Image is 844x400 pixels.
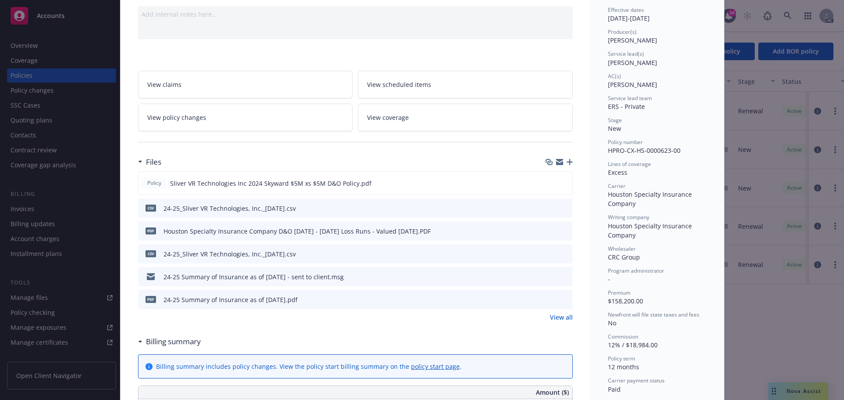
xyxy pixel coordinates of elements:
[138,71,353,98] a: View claims
[164,204,296,213] div: 24-25_Sliver VR Technologies, Inc._[DATE].csv
[608,297,643,305] span: $158,200.00
[608,253,640,261] span: CRC Group
[608,80,657,89] span: [PERSON_NAME]
[608,36,657,44] span: [PERSON_NAME]
[146,250,156,257] span: csv
[608,124,621,133] span: New
[146,179,163,187] span: Policy
[608,182,626,190] span: Carrier
[146,205,156,211] span: csv
[608,6,644,14] span: Effective dates
[146,227,156,234] span: PDF
[536,388,569,397] span: Amount ($)
[164,272,344,281] div: 24-25 Summary of Insurance as of [DATE] - sent to client.msg
[547,272,554,281] button: download file
[608,363,639,371] span: 12 months
[138,336,201,347] div: Billing summary
[608,267,664,274] span: Program administrator
[547,227,554,236] button: download file
[608,311,699,318] span: Newfront will file state taxes and fees
[358,71,573,98] a: View scheduled items
[547,204,554,213] button: download file
[608,385,621,393] span: Paid
[608,50,644,58] span: Service lead(s)
[561,204,569,213] button: preview file
[170,179,371,188] span: Sliver VR Technologies Inc 2024 Skyward $5M xs $5M D&O Policy.pdf
[608,138,643,146] span: Policy number
[608,102,645,111] span: ERS - Private
[358,104,573,131] a: View coverage
[608,355,635,362] span: Policy term
[146,156,161,168] h3: Files
[608,160,651,168] span: Lines of coverage
[147,113,206,122] span: View policy changes
[367,113,409,122] span: View coverage
[561,227,569,236] button: preview file
[608,28,637,36] span: Producer(s)
[608,377,665,384] span: Carrier payment status
[608,222,694,239] span: Houston Specialty Insurance Company
[550,313,573,322] a: View all
[608,94,652,102] span: Service lead team
[561,249,569,259] button: preview file
[146,336,201,347] h3: Billing summary
[411,362,460,371] a: policy start page
[608,58,657,67] span: [PERSON_NAME]
[608,213,649,221] span: Writing company
[547,295,554,304] button: download file
[608,319,616,327] span: No
[164,295,298,304] div: 24-25 Summary of Insurance as of [DATE].pdf
[608,168,706,177] div: Excess
[608,72,621,80] span: AC(s)
[367,80,431,89] span: View scheduled items
[608,275,610,283] span: -
[138,104,353,131] a: View policy changes
[608,341,658,349] span: 12% / $18,984.00
[608,333,638,340] span: Commission
[138,156,161,168] div: Files
[608,245,636,252] span: Wholesaler
[147,80,182,89] span: View claims
[146,296,156,303] span: pdf
[142,10,569,19] div: Add internal notes here...
[547,179,554,188] button: download file
[608,289,630,296] span: Premium
[164,227,431,236] div: Houston Specialty Insurance Company D&O [DATE] - [DATE] Loss Runs - Valued [DATE].PDF
[156,362,462,371] div: Billing summary includes policy changes. View the policy start billing summary on the .
[561,295,569,304] button: preview file
[561,272,569,281] button: preview file
[608,190,694,208] span: Houston Specialty Insurance Company
[547,249,554,259] button: download file
[608,6,706,23] div: [DATE] - [DATE]
[561,179,569,188] button: preview file
[164,249,296,259] div: 24-25_Sliver VR Technologies, Inc._[DATE].csv
[608,146,680,155] span: HPRO-CX-HS-0000623-00
[608,116,622,124] span: Stage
